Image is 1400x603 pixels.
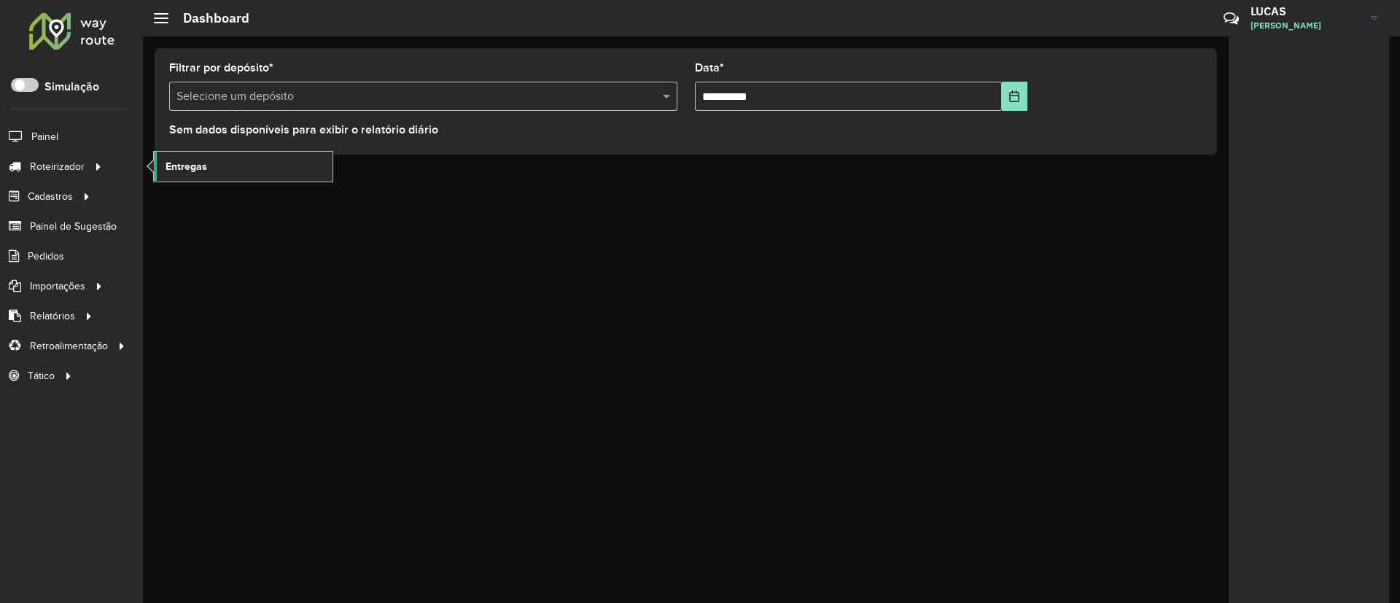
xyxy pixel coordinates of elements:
[31,129,58,144] span: Painel
[30,159,85,174] span: Roteirizador
[1216,3,1247,34] a: Contato Rápido
[1002,82,1027,111] button: Choose Date
[30,308,75,324] span: Relatórios
[44,78,99,96] label: Simulação
[695,59,724,77] label: Data
[1251,19,1360,32] span: [PERSON_NAME]
[169,121,438,139] label: Sem dados disponíveis para exibir o relatório diário
[30,338,108,354] span: Retroalimentação
[28,189,73,204] span: Cadastros
[30,219,117,234] span: Painel de Sugestão
[28,368,55,384] span: Tático
[169,59,273,77] label: Filtrar por depósito
[166,159,207,174] span: Entregas
[154,152,332,181] a: Entregas
[30,279,85,294] span: Importações
[1251,4,1360,18] h3: LUCAS
[168,10,249,26] h2: Dashboard
[28,249,64,264] span: Pedidos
